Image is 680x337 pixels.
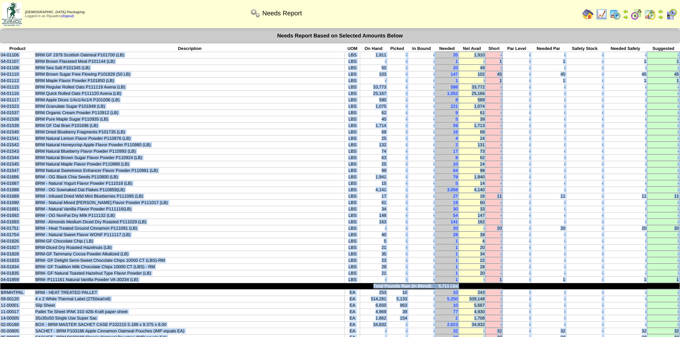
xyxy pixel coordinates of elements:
a: 27 [453,194,458,199]
td: 1,074 [459,103,485,109]
a: 59 [453,123,458,128]
td: - [408,58,435,65]
td: 61 [459,109,485,116]
img: line_graph.gif [596,9,607,20]
td: - [647,84,680,90]
td: - [360,58,387,65]
td: 131 [459,142,485,148]
td: 49 [459,65,485,71]
a: (logout) [62,14,74,18]
td: - [408,122,435,129]
td: 04-01542 [0,142,35,148]
td: BRM Regular Rolled Oats P111119 Avena (LB) [35,84,344,90]
td: - [408,109,435,116]
th: Suggested [647,46,680,52]
td: 62 [360,109,387,116]
td: - [387,116,408,122]
th: Product [0,46,35,52]
td: - [387,109,408,116]
td: - [485,103,503,109]
td: - [503,65,531,71]
a: 19 [453,200,458,205]
td: 39 [459,116,485,122]
td: 25,166 [459,90,485,97]
td: - [531,103,566,109]
a: 1 [455,277,458,282]
td: - [387,161,408,167]
td: - [531,97,566,103]
td: 1,713 [459,122,485,129]
td: BRM Apple Dices 1/4x1/4x1/4 P101006 (LB) [35,97,344,103]
td: - [647,135,680,142]
a: 221 [451,104,458,109]
td: - [503,154,531,161]
td: - [604,135,647,142]
td: - [387,77,408,84]
td: 04-01539 [0,122,35,129]
td: 1 [647,58,680,65]
td: 04-01108 [0,65,35,71]
td: - [408,154,435,161]
td: - [485,116,503,122]
td: 45 [485,71,503,77]
td: - [647,90,680,97]
td: 04-01116 [0,90,35,97]
td: - [647,148,680,154]
a: 588 [451,85,458,90]
a: 28 [453,232,458,237]
a: 10 [453,162,458,167]
td: - [604,103,647,109]
td: - [566,58,604,65]
img: arrowleft.gif [658,9,664,14]
td: - [503,142,531,148]
th: Short [485,46,503,52]
td: 74 [360,148,387,154]
img: zoroco-logo-small.webp [2,2,22,26]
td: LBS [345,65,360,71]
td: LBS [345,116,360,122]
td: 45 [647,71,680,77]
td: - [531,84,566,90]
td: BRM Dried Blueberry Fragments P101735 (LB) [35,129,344,135]
a: 5 [455,181,458,186]
td: 1 [647,77,680,84]
td: BRM Pure Maple Sugar P110935 (LB) [35,116,344,122]
td: 04-01117 [0,97,35,103]
td: - [408,65,435,71]
td: 590 [360,97,387,103]
td: 04-01543 [0,148,35,154]
td: - [647,103,680,109]
a: 1,052 [447,91,458,96]
td: - [503,84,531,90]
td: - [387,154,408,161]
td: BRM Maple Flavor Powder P101850 (LB) [35,77,344,84]
td: - [485,148,503,154]
td: 589 [459,97,485,103]
a: 5,250 [447,296,458,301]
a: 141 [451,219,458,224]
td: 1,075 [360,103,387,109]
td: 04-01545 [0,161,35,167]
a: 1 [455,78,458,83]
td: - [531,122,566,129]
th: Description [35,46,344,52]
td: 04-01106 [0,52,35,58]
td: - [566,52,604,58]
td: - [408,103,435,109]
td: - [503,148,531,154]
td: LBS [345,52,360,58]
td: - [647,65,680,71]
td: - [408,77,435,84]
td: - [485,154,503,161]
td: 04-01541 [0,135,35,142]
td: - [503,77,531,84]
td: - [531,116,566,122]
td: - [647,129,680,135]
td: - [408,71,435,77]
td: 04-01540 [0,129,35,135]
span: Needs Report [262,10,302,17]
td: 1 [604,58,647,65]
td: - [604,142,647,148]
td: - [485,52,503,58]
td: 40 [360,116,387,122]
